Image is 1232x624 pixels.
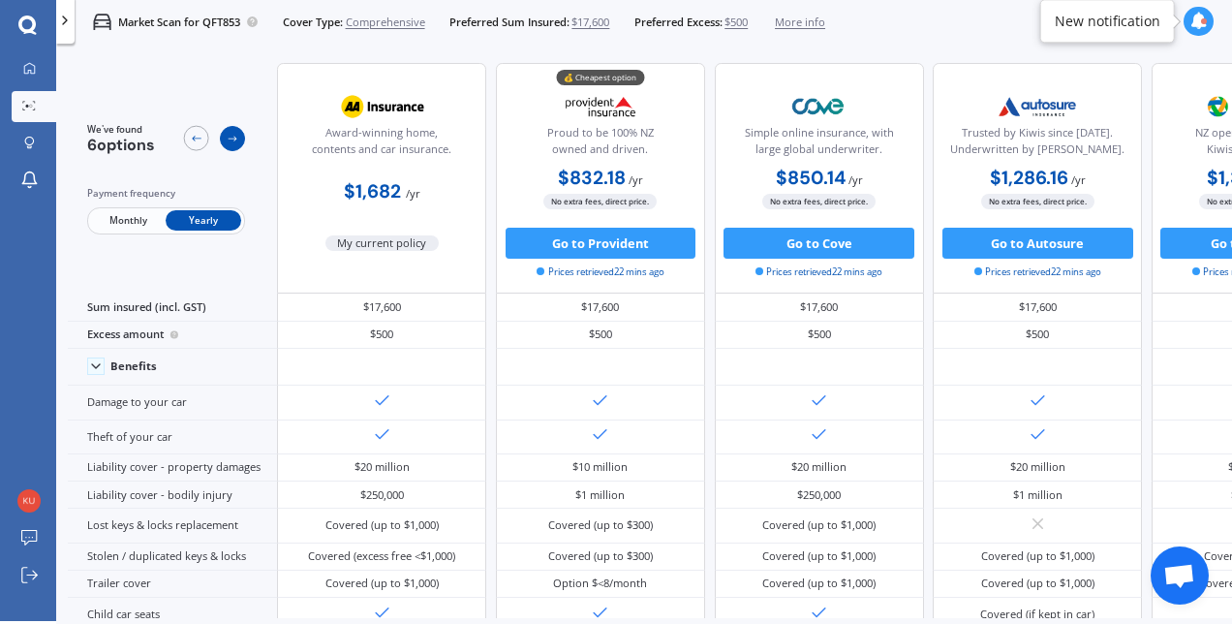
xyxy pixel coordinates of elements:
[942,228,1133,259] button: Go to Autosure
[558,166,626,190] b: $832.18
[354,459,410,475] div: $20 million
[17,489,41,513] img: f0faaadaa044958a975756c703b2e3d4
[496,322,705,349] div: $500
[768,87,871,126] img: Cove.webp
[553,576,647,591] div: Option $<8/month
[68,294,277,321] div: Sum insured (incl. GST)
[981,194,1094,208] span: No extra fees, direct price.
[762,576,876,591] div: Covered (up to $1,000)
[762,194,876,208] span: No extra fees, direct price.
[1151,546,1209,605] a: Open chat
[68,482,277,509] div: Liability cover - bodily injury
[506,228,696,259] button: Go to Provident
[575,487,625,503] div: $1 million
[344,179,401,203] b: $1,682
[87,135,155,155] span: 6 options
[118,15,240,30] p: Market Scan for QFT853
[634,15,723,30] span: Preferred Excess:
[68,322,277,349] div: Excess amount
[325,235,440,251] span: My current policy
[360,487,404,503] div: $250,000
[87,186,245,202] div: Payment frequency
[549,87,652,126] img: Provident.png
[727,125,909,164] div: Simple online insurance, with large global underwriter.
[346,15,425,30] span: Comprehensive
[90,210,166,231] span: Monthly
[797,487,841,503] div: $250,000
[543,194,657,208] span: No extra fees, direct price.
[68,544,277,571] div: Stolen / duplicated keys & locks
[724,228,914,259] button: Go to Cove
[990,166,1068,190] b: $1,286.16
[68,571,277,598] div: Trailer cover
[762,548,876,564] div: Covered (up to $1,000)
[93,13,111,31] img: car.f15378c7a67c060ca3f3.svg
[68,386,277,420] div: Damage to your car
[406,186,420,201] span: / yr
[1013,487,1063,503] div: $1 million
[980,607,1094,622] div: Covered (if kept in car)
[548,517,653,533] div: Covered (up to $300)
[762,517,876,533] div: Covered (up to $1,000)
[848,172,863,187] span: / yr
[715,294,924,321] div: $17,600
[755,265,882,279] span: Prices retrieved 22 mins ago
[277,294,486,321] div: $17,600
[981,576,1094,591] div: Covered (up to $1,000)
[981,548,1094,564] div: Covered (up to $1,000)
[775,15,825,30] span: More info
[629,172,643,187] span: / yr
[87,123,155,137] span: We've found
[715,322,924,349] div: $500
[974,265,1101,279] span: Prices retrieved 22 mins ago
[572,459,628,475] div: $10 million
[68,509,277,543] div: Lost keys & locks replacement
[1071,172,1086,187] span: / yr
[325,576,439,591] div: Covered (up to $1,000)
[933,294,1142,321] div: $17,600
[110,359,157,373] div: Benefits
[166,210,241,231] span: Yearly
[496,294,705,321] div: $17,600
[556,70,644,85] div: 💰 Cheapest option
[724,15,748,30] span: $500
[283,15,343,30] span: Cover Type:
[308,548,455,564] div: Covered (excess free <$1,000)
[537,265,663,279] span: Prices retrieved 22 mins ago
[68,454,277,482] div: Liability cover - property damages
[68,421,277,454] div: Theft of your car
[325,517,439,533] div: Covered (up to $1,000)
[331,87,434,126] img: AA.webp
[1055,12,1160,31] div: New notification
[449,15,570,30] span: Preferred Sum Insured:
[277,322,486,349] div: $500
[791,459,847,475] div: $20 million
[986,87,1089,126] img: Autosure.webp
[548,548,653,564] div: Covered (up to $300)
[946,125,1128,164] div: Trusted by Kiwis since [DATE]. Underwritten by [PERSON_NAME].
[509,125,692,164] div: Proud to be 100% NZ owned and driven.
[1010,459,1065,475] div: $20 million
[776,166,846,190] b: $850.14
[571,15,609,30] span: $17,600
[933,322,1142,349] div: $500
[291,125,473,164] div: Award-winning home, contents and car insurance.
